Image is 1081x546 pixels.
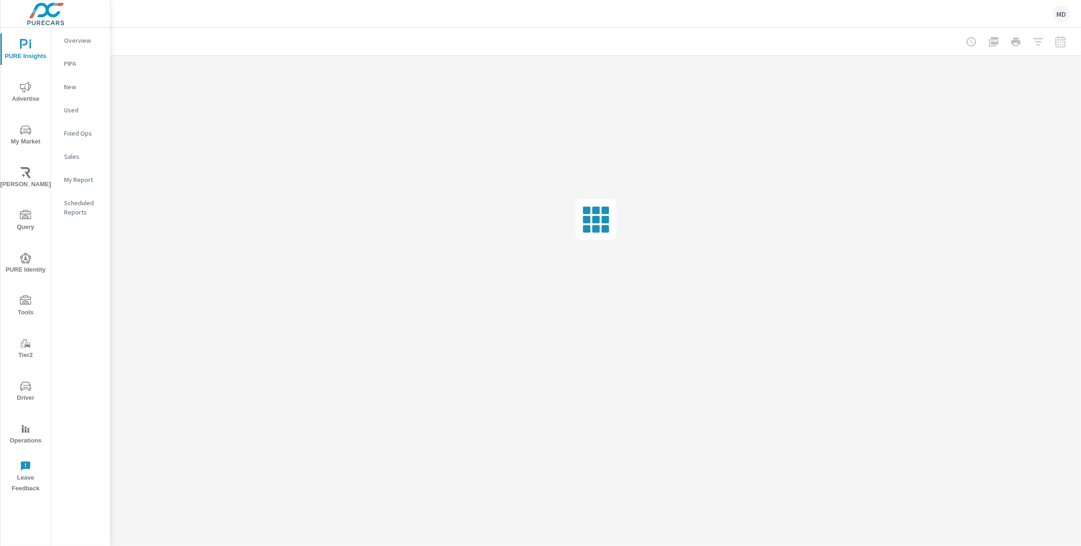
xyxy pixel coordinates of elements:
[3,210,48,233] span: Query
[64,82,103,91] p: New
[64,36,103,45] p: Overview
[51,173,110,187] div: My Report
[51,80,110,94] div: New
[64,59,103,68] p: PIPA
[3,381,48,403] span: Driver
[1053,6,1070,22] div: MD
[51,103,110,117] div: Used
[3,39,48,62] span: PURE Insights
[64,129,103,138] p: Fixed Ops
[64,198,103,217] p: Scheduled Reports
[3,461,48,494] span: Leave Feedback
[51,126,110,140] div: Fixed Ops
[51,196,110,219] div: Scheduled Reports
[3,253,48,275] span: PURE Identity
[64,105,103,115] p: Used
[3,295,48,318] span: Tools
[64,175,103,184] p: My Report
[3,423,48,446] span: Operations
[3,82,48,104] span: Advertise
[3,167,48,190] span: [PERSON_NAME]
[3,124,48,147] span: My Market
[51,33,110,47] div: Overview
[3,338,48,361] span: Tier2
[51,57,110,71] div: PIPA
[0,28,51,498] div: nav menu
[51,149,110,163] div: Sales
[64,152,103,161] p: Sales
